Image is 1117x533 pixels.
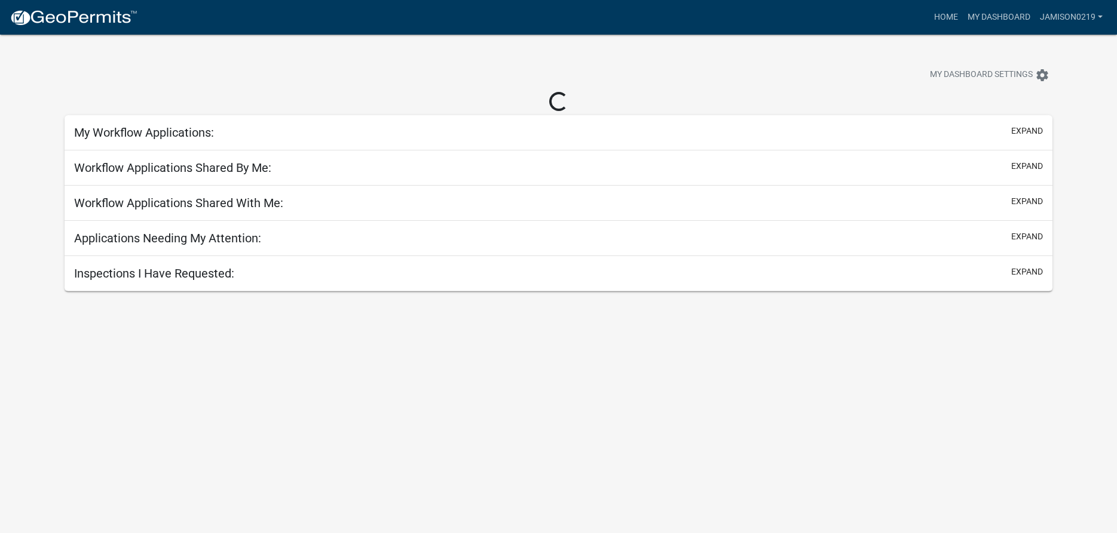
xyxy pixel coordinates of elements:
[1035,68,1049,82] i: settings
[1011,160,1043,172] button: expand
[929,6,963,29] a: Home
[930,68,1033,82] span: My Dashboard Settings
[1035,6,1107,29] a: jamison0219
[74,125,214,140] h5: My Workflow Applications:
[920,63,1059,87] button: My Dashboard Settingssettings
[1011,230,1043,243] button: expand
[74,161,271,175] h5: Workflow Applications Shared By Me:
[963,6,1035,29] a: My Dashboard
[74,231,261,245] h5: Applications Needing My Attention:
[1011,266,1043,278] button: expand
[74,266,234,281] h5: Inspections I Have Requested:
[1011,195,1043,208] button: expand
[74,196,283,210] h5: Workflow Applications Shared With Me:
[1011,125,1043,137] button: expand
